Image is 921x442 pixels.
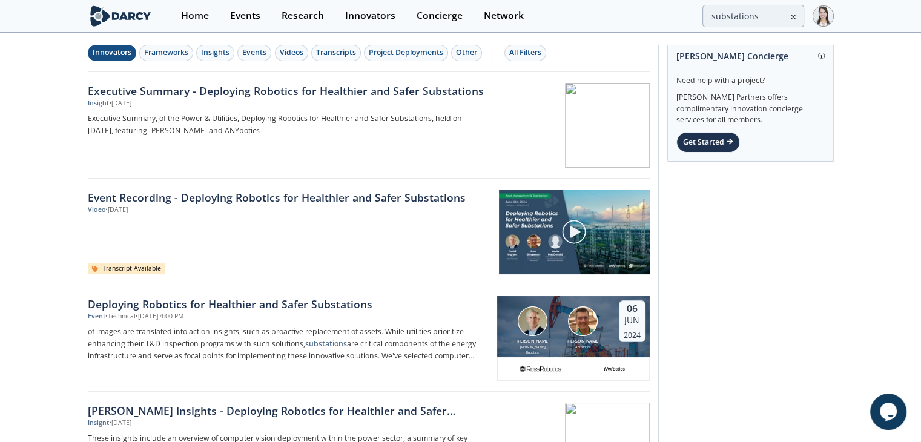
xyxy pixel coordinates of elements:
div: Insight [88,418,109,428]
button: Insights [196,45,234,61]
a: Event Recording - Deploying Robotics for Healthier and Safer Substations [88,190,490,205]
img: play-chapters-gray.svg [561,219,587,245]
button: Project Deployments [364,45,448,61]
input: Advanced Search [702,5,804,27]
div: Jun [624,315,641,326]
div: Project Deployments [369,47,443,58]
div: Research [282,11,324,21]
img: logo-wide.svg [88,5,154,27]
img: e4e2ebcc-a29c-4d00-a72f-7e4403bfec7d [601,361,627,376]
div: [PERSON_NAME] [513,338,551,345]
div: [PERSON_NAME] Partners offers complimentary innovation concierge services for all members. [676,86,825,126]
div: Transcript Available [88,263,166,274]
img: David Ingram [518,306,547,336]
div: • Technical • [DATE] 4:00 PM [105,312,183,322]
button: All Filters [504,45,546,61]
div: ANYbotics [564,345,601,349]
div: Home [181,11,209,21]
div: Events [230,11,260,21]
img: Profile [813,5,834,27]
img: 7e50299a-55ed-4757-89ee-3a0603d7fed7 [519,361,561,376]
div: Video [88,205,105,215]
div: All Filters [509,47,541,58]
p: Executive Summary, of the Power & Utilities, Deploying Robotics for Healthier and Safer Substatio... [88,113,489,137]
div: Insight [88,99,109,108]
div: Innovators [93,47,131,58]
div: [PERSON_NAME] Concierge [676,45,825,67]
div: • [DATE] [109,418,131,428]
a: Executive Summary - Deploying Robotics for Healthier and Safer Substations Insight •[DATE] Execut... [88,72,650,179]
div: Executive Summary - Deploying Robotics for Healthier and Safer Substations [88,83,489,99]
div: Other [456,47,477,58]
p: of images are translated into action insights, such as proactive replacement of assets. While uti... [88,326,489,362]
div: Transcripts [316,47,356,58]
button: Videos [275,45,308,61]
strong: substations [305,338,347,349]
div: Event [88,312,105,322]
div: Videos [280,47,303,58]
div: Insights [201,47,229,58]
img: information.svg [818,53,825,59]
div: [PERSON_NAME] Insights - Deploying Robotics for Healthier and Safer Substations [88,403,489,418]
img: Paul Bingaman [568,306,598,336]
button: Transcripts [311,45,361,61]
div: Need help with a project? [676,67,825,86]
div: Deploying Robotics for Healthier and Safer Substations [88,296,489,312]
div: Innovators [345,11,395,21]
div: • [DATE] [109,99,131,108]
div: [PERSON_NAME] [564,338,601,345]
div: 06 [624,303,641,315]
div: 2024 [624,328,641,340]
button: Events [237,45,271,61]
iframe: chat widget [870,394,909,430]
div: Events [242,47,266,58]
button: Other [451,45,482,61]
div: Get Started [676,132,740,153]
div: Concierge [417,11,463,21]
div: • [DATE] [105,205,128,215]
button: Frameworks [139,45,193,61]
button: Innovators [88,45,136,61]
a: Deploying Robotics for Healthier and Safer Substations Event •Technical•[DATE] 4:00 PM of images ... [88,285,650,392]
div: Network [484,11,524,21]
div: Frameworks [144,47,188,58]
div: [PERSON_NAME] Robotics [513,345,551,355]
